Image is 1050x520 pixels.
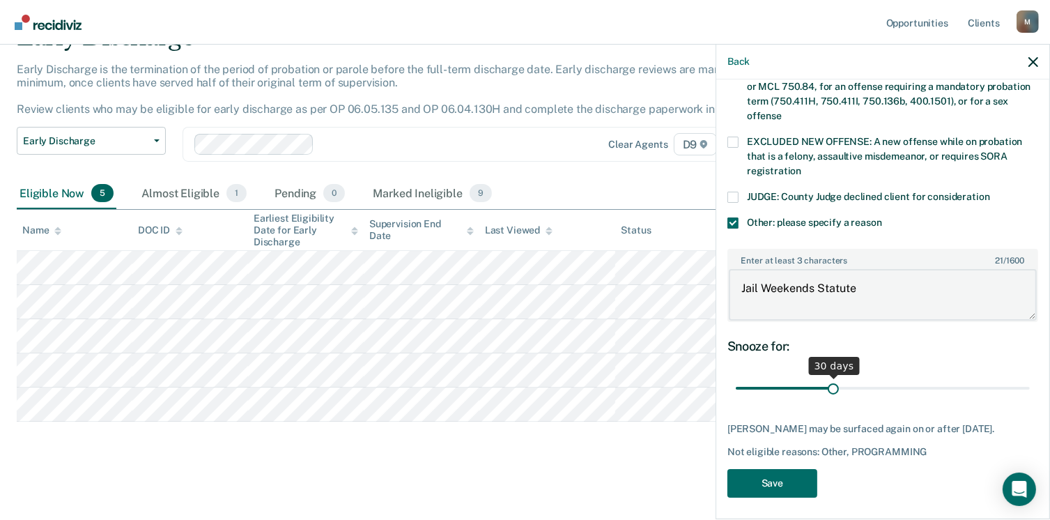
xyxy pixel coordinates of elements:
div: Marked Ineligible [370,178,495,209]
div: Status [621,224,651,236]
span: 0 [323,184,345,202]
span: / 1600 [995,256,1024,266]
div: Snooze for: [727,339,1038,354]
span: EXCLUDED NEW OFFENSE: A new offense while on probation that is a felony, assaultive misdemeanor, ... [747,136,1022,176]
div: Earliest Eligibility Date for Early Discharge [254,213,358,247]
img: Recidiviz [15,15,82,30]
div: [PERSON_NAME] may be surfaced again on or after [DATE]. [727,423,1038,435]
span: JUDGE: County Judge declined client for consideration [747,191,990,202]
div: DOC ID [138,224,183,236]
span: 21 [995,256,1003,266]
div: Almost Eligible [139,178,249,209]
button: Back [727,56,750,68]
span: 5 [91,184,114,202]
div: Clear agents [608,139,667,151]
div: Pending [272,178,348,209]
span: 9 [470,184,492,202]
label: Enter at least 3 characters [729,250,1037,266]
div: Last Viewed [485,224,553,236]
div: Supervision End Date [369,218,474,242]
div: 30 days [809,357,860,375]
div: Name [22,224,61,236]
p: Early Discharge is the termination of the period of probation or parole before the full-term disc... [17,63,766,116]
button: Save [727,469,817,498]
span: Early Discharge [23,135,148,147]
div: Eligible Now [17,178,116,209]
span: Other: please specify a reason [747,217,882,228]
div: Not eligible reasons: Other, PROGRAMMING [727,446,1038,458]
span: D9 [674,133,718,155]
textarea: Jail Weekends Statute [729,269,1037,321]
button: Profile dropdown button [1017,10,1039,33]
span: 1 [226,184,247,202]
div: Open Intercom Messenger [1003,473,1036,506]
div: M [1017,10,1039,33]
